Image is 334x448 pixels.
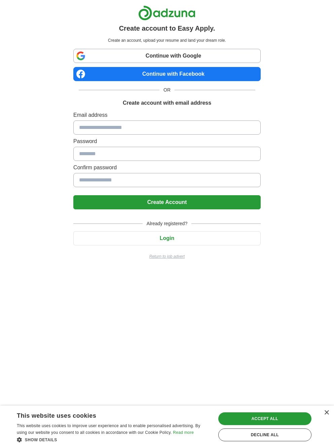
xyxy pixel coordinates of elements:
span: OR [159,87,175,94]
p: Create an account, upload your resume and land your dream role. [75,37,259,43]
a: Read more, opens a new window [173,430,194,435]
div: Decline all [218,428,311,441]
span: Already registered? [143,220,191,227]
img: Adzuna logo [138,5,195,21]
button: Login [73,231,261,245]
h1: Create account with email address [123,99,211,107]
label: Password [73,137,261,145]
a: Continue with Google [73,49,261,63]
div: Accept all [218,412,311,425]
span: Show details [25,438,57,442]
a: Return to job advert [73,253,261,260]
div: Close [324,410,329,415]
h1: Create account to Easy Apply. [119,23,215,33]
a: Login [73,235,261,241]
label: Email address [73,111,261,119]
label: Confirm password [73,164,261,172]
div: Show details [17,436,210,443]
div: This website uses cookies [17,410,193,420]
button: Create Account [73,195,261,209]
span: This website uses cookies to improve user experience and to enable personalised advertising. By u... [17,423,200,435]
a: Continue with Facebook [73,67,261,81]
